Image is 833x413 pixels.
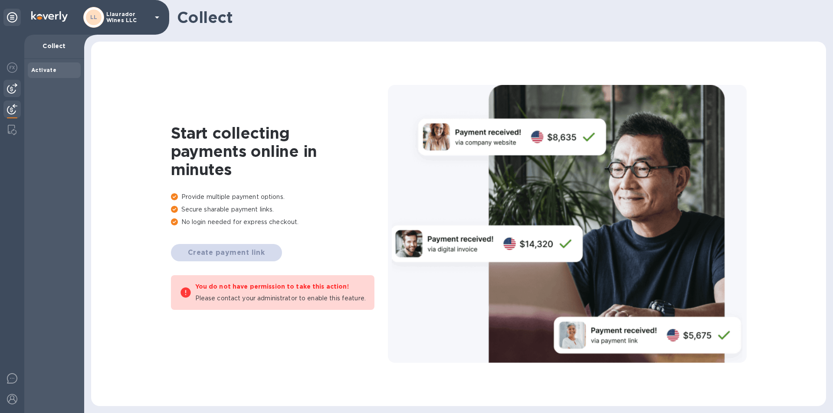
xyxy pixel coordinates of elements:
p: No login needed for express checkout. [171,218,388,227]
p: Collect [31,42,77,50]
img: Logo [31,11,68,22]
p: Secure sharable payment links. [171,205,388,214]
h1: Collect [177,8,819,26]
p: Please contact your administrator to enable this feature. [195,294,366,303]
img: Foreign exchange [7,62,17,73]
h1: Start collecting payments online in minutes [171,124,388,179]
div: Unpin categories [3,9,21,26]
b: You do not have permission to take this action! [195,283,349,290]
p: Llaurador Wines LLC [106,11,150,23]
b: LL [90,14,98,20]
p: Provide multiple payment options. [171,192,388,202]
b: Activate [31,67,56,73]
